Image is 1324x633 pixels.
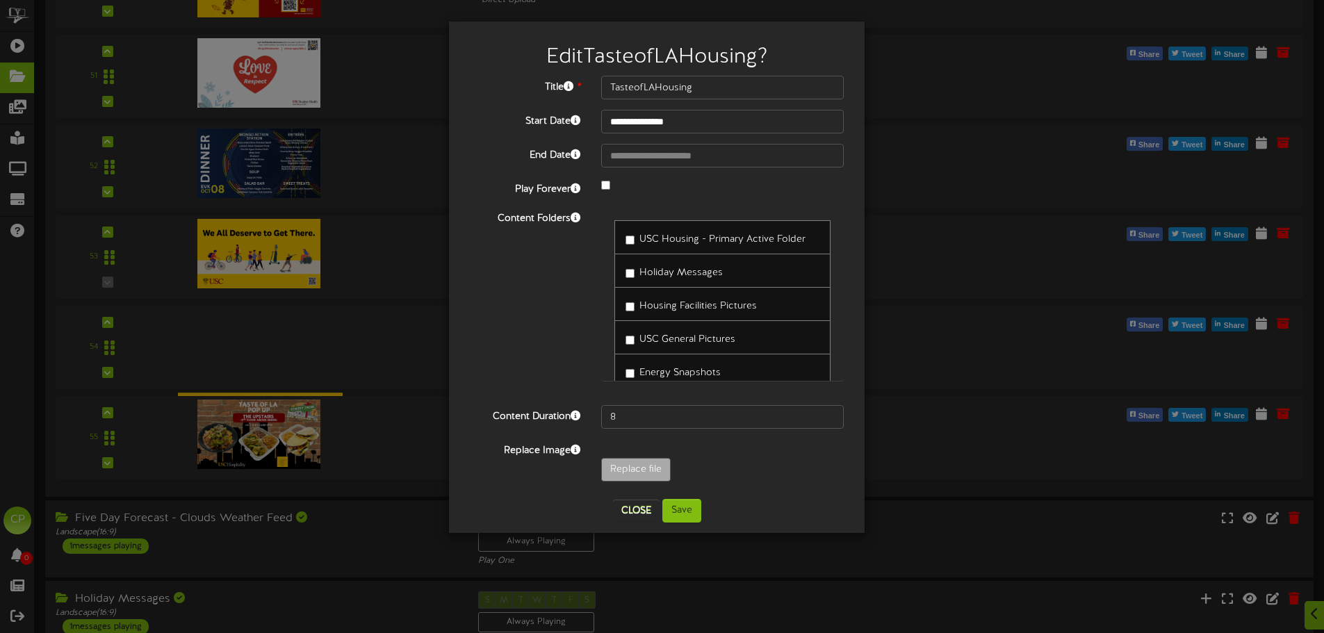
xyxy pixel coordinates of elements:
[639,234,806,245] span: USC Housing - Primary Active Folder
[639,368,721,378] span: Energy Snapshots
[459,76,591,94] label: Title
[459,178,591,197] label: Play Forever
[601,405,844,429] input: 15
[626,269,635,278] input: Holiday Messages
[639,268,723,278] span: Holiday Messages
[470,46,844,69] h2: Edit TasteofLAHousing ?
[662,499,701,523] button: Save
[459,110,591,129] label: Start Date
[626,236,635,245] input: USC Housing - Primary Active Folder
[639,334,735,345] span: USC General Pictures
[626,336,635,345] input: USC General Pictures
[459,439,591,458] label: Replace Image
[626,302,635,311] input: Housing Facilities Pictures
[601,76,844,99] input: Title
[459,207,591,226] label: Content Folders
[459,144,591,163] label: End Date
[459,405,591,424] label: Content Duration
[613,500,660,522] button: Close
[639,301,757,311] span: Housing Facilities Pictures
[626,369,635,378] input: Energy Snapshots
